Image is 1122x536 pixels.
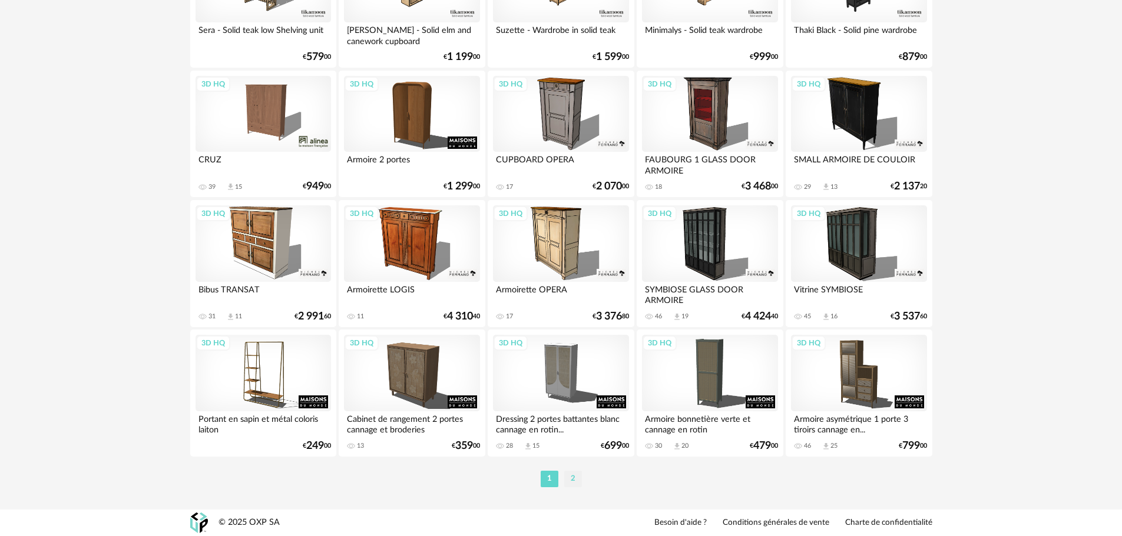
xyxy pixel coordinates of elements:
[822,312,830,321] span: Download icon
[443,312,480,321] div: € 40
[488,71,634,198] a: 3D HQ CUPBOARD OPERA 17 €2 07000
[637,200,783,327] a: 3D HQ SYMBIOSE GLASS DOOR ARMOIRE 46 Download icon 19 €4 42440
[750,442,778,450] div: € 00
[655,183,662,191] div: 18
[494,335,528,351] div: 3D HQ
[786,200,932,327] a: 3D HQ Vitrine SYMBIOSE 45 Download icon 16 €3 53760
[655,442,662,450] div: 30
[235,312,242,321] div: 11
[190,200,336,327] a: 3D HQ Bibus TRANSAT 31 Download icon 11 €2 99160
[357,442,364,450] div: 13
[190,71,336,198] a: 3D HQ CRUZ 39 Download icon 15 €94900
[303,182,331,191] div: € 00
[339,200,485,327] a: 3D HQ Armoirette LOGIS 11 €4 31040
[447,312,473,321] span: 4 310
[593,312,629,321] div: € 80
[804,183,811,191] div: 29
[493,22,628,46] div: Suzette - Wardrobe in solid teak
[190,329,336,457] a: 3D HQ Portant en sapin et métal coloris laiton €24900
[894,312,920,321] span: 3 537
[506,312,513,321] div: 17
[804,312,811,321] div: 45
[673,442,681,451] span: Download icon
[902,53,920,61] span: 879
[604,442,622,450] span: 699
[681,442,689,450] div: 20
[345,206,379,221] div: 3D HQ
[339,329,485,457] a: 3D HQ Cabinet de rangement 2 portes cannage et broderies 13 €35900
[226,182,235,191] span: Download icon
[637,71,783,198] a: 3D HQ FAUBOURG 1 GLASS DOOR ARMOIRE 18 €3 46800
[306,442,324,450] span: 249
[541,471,558,487] li: 1
[493,152,628,175] div: CUPBOARD OPERA
[235,183,242,191] div: 15
[891,312,927,321] div: € 60
[791,152,926,175] div: SMALL ARMOIRE DE COULOIR
[452,442,480,450] div: € 00
[804,442,811,450] div: 46
[723,518,829,528] a: Conditions générales de vente
[742,182,778,191] div: € 00
[524,442,532,451] span: Download icon
[339,71,485,198] a: 3D HQ Armoire 2 portes €1 29900
[822,182,830,191] span: Download icon
[196,76,230,92] div: 3D HQ
[681,312,689,321] div: 19
[891,182,927,191] div: € 20
[196,411,331,435] div: Portant en sapin et métal coloris laiton
[786,71,932,198] a: 3D HQ SMALL ARMOIRE DE COULOIR 29 Download icon 13 €2 13720
[196,22,331,46] div: Sera - Solid teak low Shelving unit
[455,442,473,450] span: 359
[219,517,280,528] div: © 2025 OXP SA
[488,329,634,457] a: 3D HQ Dressing 2 portes battantes blanc cannage en rotin... 28 Download icon 15 €69900
[443,182,480,191] div: € 00
[902,442,920,450] span: 799
[493,282,628,305] div: Armoirette OPERA
[637,329,783,457] a: 3D HQ Armoire bonnetière verte et cannage en rotin 30 Download icon 20 €47900
[673,312,681,321] span: Download icon
[344,152,479,175] div: Armoire 2 portes
[506,442,513,450] div: 28
[745,182,771,191] span: 3 468
[792,335,826,351] div: 3D HQ
[506,183,513,191] div: 17
[792,206,826,221] div: 3D HQ
[447,53,473,61] span: 1 199
[822,442,830,451] span: Download icon
[899,442,927,450] div: € 00
[532,442,540,450] div: 15
[303,442,331,450] div: € 00
[654,518,707,528] a: Besoin d'aide ?
[303,53,331,61] div: € 00
[643,206,677,221] div: 3D HQ
[642,152,777,175] div: FAUBOURG 1 GLASS DOOR ARMOIRE
[344,411,479,435] div: Cabinet de rangement 2 portes cannage et broderies
[208,183,216,191] div: 39
[344,22,479,46] div: [PERSON_NAME] - Solid elm and canework cupboard
[208,312,216,321] div: 31
[493,411,628,435] div: Dressing 2 portes battantes blanc cannage en rotin...
[226,312,235,321] span: Download icon
[306,182,324,191] span: 949
[593,182,629,191] div: € 00
[494,206,528,221] div: 3D HQ
[596,182,622,191] span: 2 070
[792,76,826,92] div: 3D HQ
[894,182,920,191] span: 2 137
[357,312,364,321] div: 11
[443,53,480,61] div: € 00
[344,282,479,305] div: Armoirette LOGIS
[488,200,634,327] a: 3D HQ Armoirette OPERA 17 €3 37680
[601,442,629,450] div: € 00
[791,282,926,305] div: Vitrine SYMBIOSE
[306,53,324,61] span: 579
[447,182,473,191] span: 1 299
[830,442,838,450] div: 25
[345,76,379,92] div: 3D HQ
[899,53,927,61] div: € 00
[196,282,331,305] div: Bibus TRANSAT
[791,22,926,46] div: Thaki Black - Solid pine wardrobe
[564,471,582,487] li: 2
[190,512,208,533] img: OXP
